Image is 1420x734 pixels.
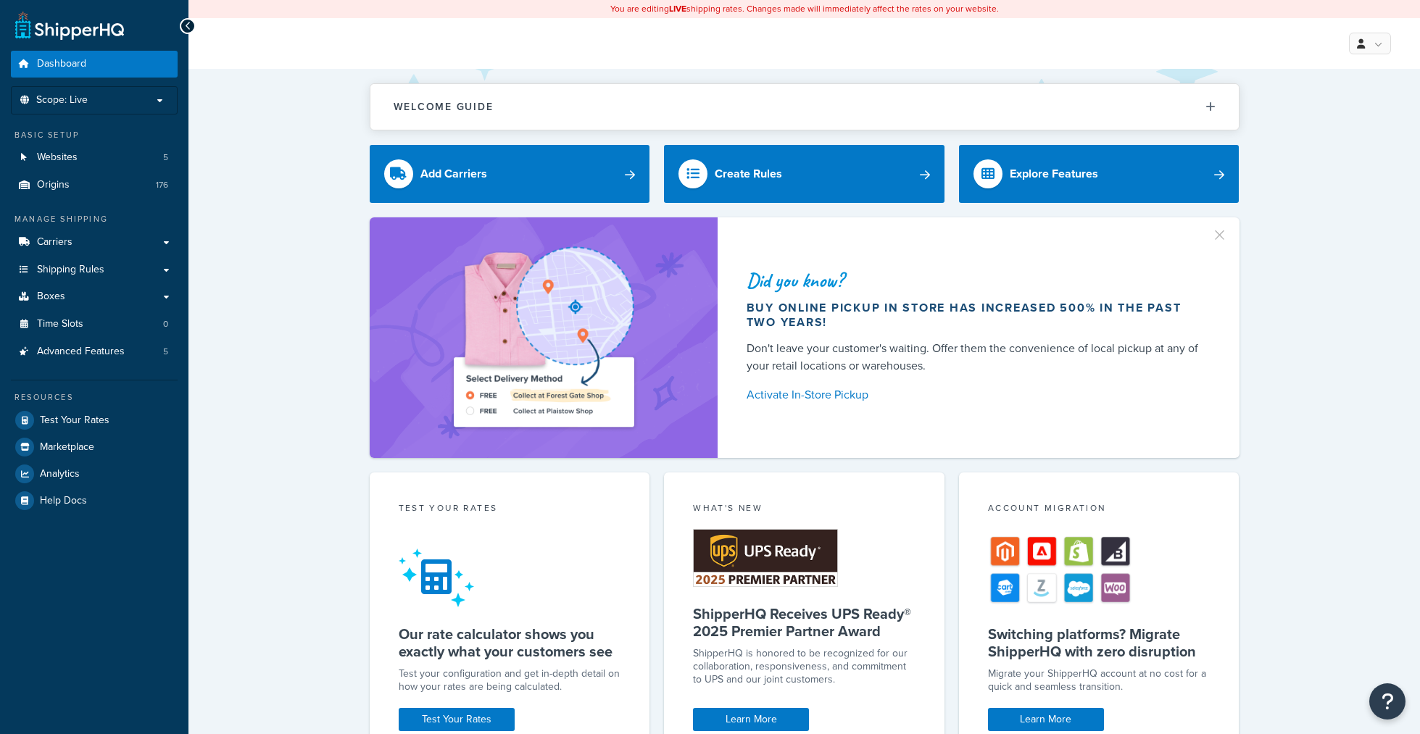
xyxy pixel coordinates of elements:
div: What's New [693,501,915,518]
a: Test Your Rates [399,708,515,731]
a: Learn More [988,708,1104,731]
span: Time Slots [37,318,83,330]
span: Advanced Features [37,346,125,358]
a: Analytics [11,461,178,487]
span: Carriers [37,236,72,249]
div: Did you know? [747,270,1205,291]
div: Add Carriers [420,164,487,184]
h5: Our rate calculator shows you exactly what your customers see [399,625,621,660]
button: Open Resource Center [1369,683,1406,720]
span: Boxes [37,291,65,303]
div: Test your configuration and get in-depth detail on how your rates are being calculated. [399,667,621,693]
span: 5 [163,346,168,358]
div: Resources [11,391,178,404]
div: Buy online pickup in store has increased 500% in the past two years! [747,301,1205,330]
li: Origins [11,172,178,199]
span: 5 [163,151,168,164]
span: Shipping Rules [37,264,104,276]
a: Carriers [11,229,178,256]
span: Help Docs [40,495,87,507]
h2: Welcome Guide [394,101,494,112]
a: Create Rules [664,145,944,203]
div: Manage Shipping [11,213,178,225]
span: Marketplace [40,441,94,454]
a: Explore Features [959,145,1240,203]
a: Boxes [11,283,178,310]
span: 0 [163,318,168,330]
span: 176 [156,179,168,191]
h5: Switching platforms? Migrate ShipperHQ with zero disruption [988,625,1211,660]
p: ShipperHQ is honored to be recognized for our collaboration, responsiveness, and commitment to UP... [693,647,915,686]
a: Websites5 [11,144,178,171]
a: Time Slots0 [11,311,178,338]
div: Explore Features [1010,164,1098,184]
a: Test Your Rates [11,407,178,433]
li: Time Slots [11,311,178,338]
span: Test Your Rates [40,414,109,427]
a: Learn More [693,708,809,731]
a: Marketplace [11,434,178,460]
a: Add Carriers [370,145,650,203]
a: Shipping Rules [11,257,178,283]
span: Dashboard [37,58,86,70]
span: Scope: Live [36,94,88,107]
a: Dashboard [11,51,178,78]
div: Basic Setup [11,129,178,141]
div: Create Rules [715,164,782,184]
li: Advanced Features [11,338,178,365]
span: Websites [37,151,78,164]
img: ad-shirt-map-b0359fc47e01cab431d101c4b569394f6a03f54285957d908178d52f29eb9668.png [412,239,675,436]
div: Don't leave your customer's waiting. Offer them the convenience of local pickup at any of your re... [747,340,1205,375]
div: Account Migration [988,501,1211,518]
h5: ShipperHQ Receives UPS Ready® 2025 Premier Partner Award [693,605,915,640]
a: Origins176 [11,172,178,199]
button: Welcome Guide [370,84,1239,130]
a: Activate In-Store Pickup [747,385,1205,405]
div: Migrate your ShipperHQ account at no cost for a quick and seamless transition. [988,667,1211,693]
b: LIVE [669,2,686,15]
a: Advanced Features5 [11,338,178,365]
span: Analytics [40,468,80,480]
span: Origins [37,179,70,191]
a: Help Docs [11,488,178,514]
li: Websites [11,144,178,171]
div: Test your rates [399,501,621,518]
